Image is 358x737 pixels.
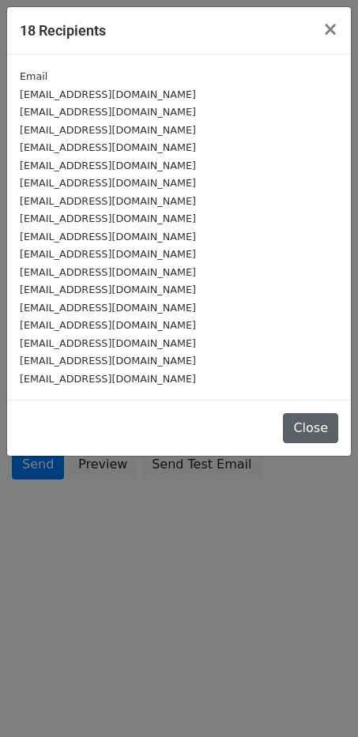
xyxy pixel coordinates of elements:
[20,141,196,153] small: [EMAIL_ADDRESS][DOMAIN_NAME]
[20,355,196,367] small: [EMAIL_ADDRESS][DOMAIN_NAME]
[20,70,47,82] small: Email
[279,661,358,737] iframe: Chat Widget
[20,106,196,118] small: [EMAIL_ADDRESS][DOMAIN_NAME]
[20,231,196,243] small: [EMAIL_ADDRESS][DOMAIN_NAME]
[20,284,196,295] small: [EMAIL_ADDRESS][DOMAIN_NAME]
[20,302,196,314] small: [EMAIL_ADDRESS][DOMAIN_NAME]
[20,266,196,278] small: [EMAIL_ADDRESS][DOMAIN_NAME]
[283,413,338,443] button: Close
[20,319,196,331] small: [EMAIL_ADDRESS][DOMAIN_NAME]
[20,195,196,207] small: [EMAIL_ADDRESS][DOMAIN_NAME]
[20,337,196,349] small: [EMAIL_ADDRESS][DOMAIN_NAME]
[20,177,196,189] small: [EMAIL_ADDRESS][DOMAIN_NAME]
[20,212,196,224] small: [EMAIL_ADDRESS][DOMAIN_NAME]
[20,373,196,385] small: [EMAIL_ADDRESS][DOMAIN_NAME]
[20,124,196,136] small: [EMAIL_ADDRESS][DOMAIN_NAME]
[20,248,196,260] small: [EMAIL_ADDRESS][DOMAIN_NAME]
[310,7,351,51] button: Close
[20,88,196,100] small: [EMAIL_ADDRESS][DOMAIN_NAME]
[322,18,338,40] span: ×
[20,160,196,171] small: [EMAIL_ADDRESS][DOMAIN_NAME]
[20,20,106,41] h5: 18 Recipients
